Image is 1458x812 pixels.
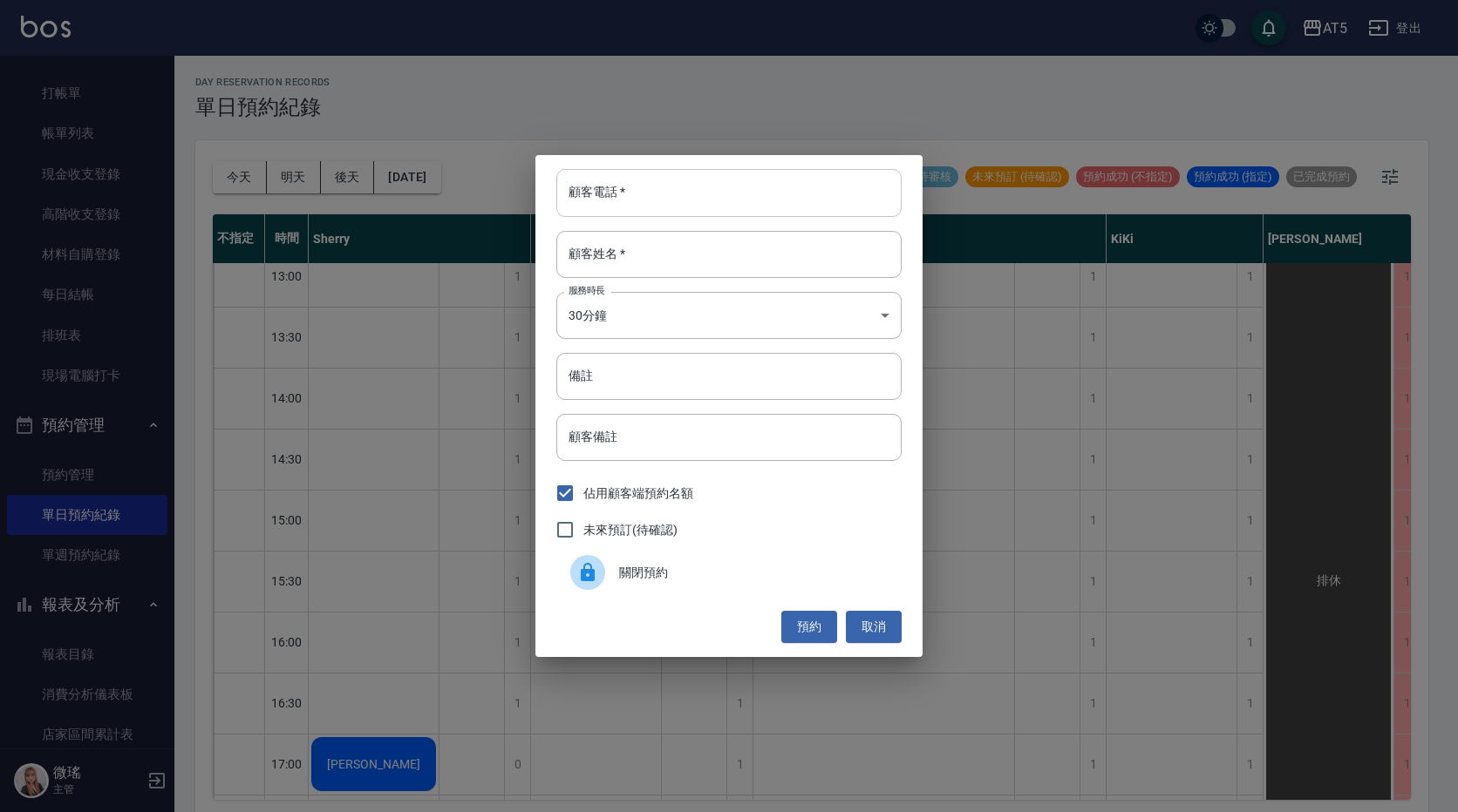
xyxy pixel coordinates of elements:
[781,611,837,643] button: 預約
[556,548,902,597] div: 關閉預約
[583,521,678,539] span: 未來預訂(待確認)
[569,284,605,297] label: 服務時長
[556,292,902,339] div: 30分鐘
[619,564,888,582] span: 關閉預約
[583,484,693,503] span: 佔用顧客端預約名額
[846,611,902,643] button: 取消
